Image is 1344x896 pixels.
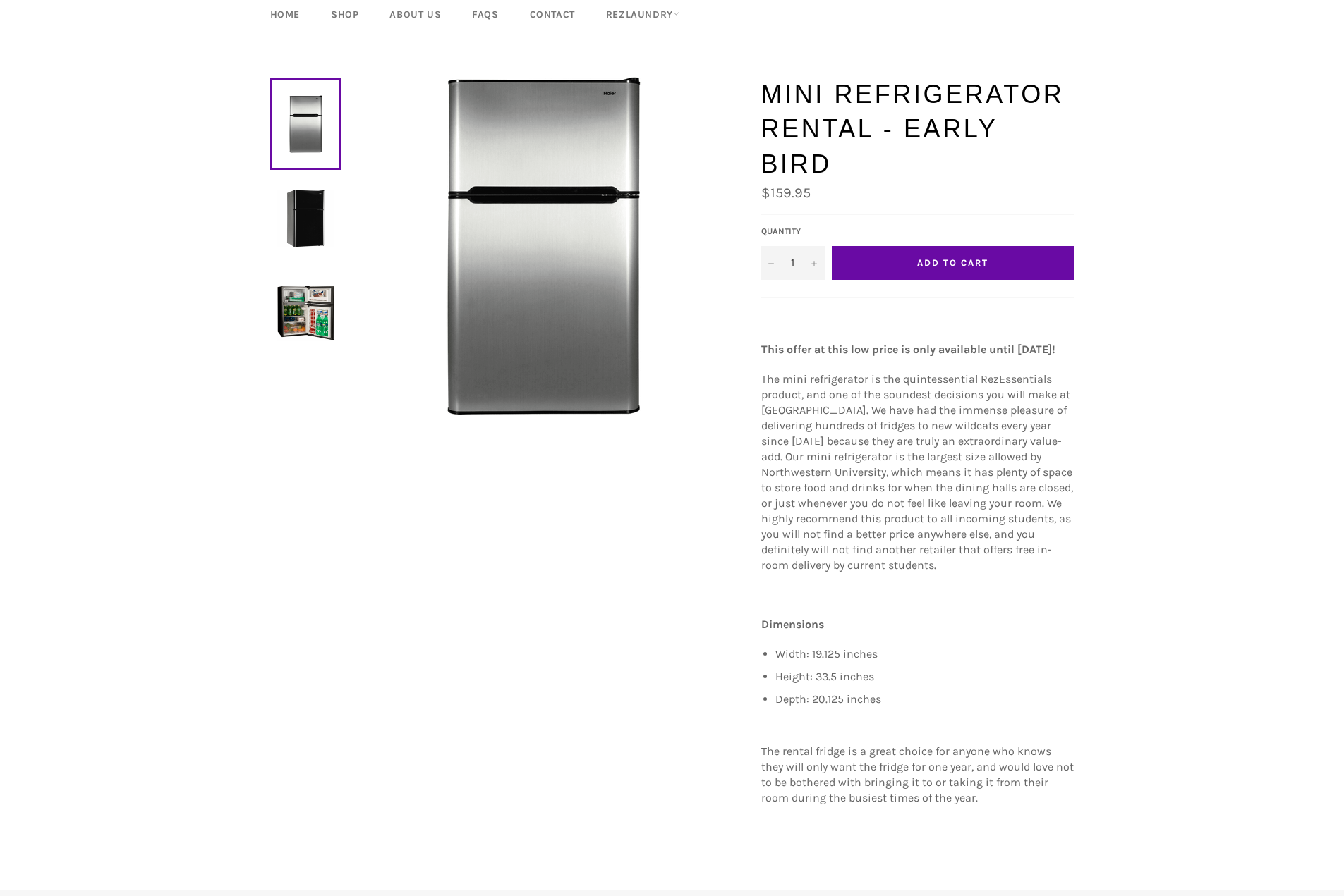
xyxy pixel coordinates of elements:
[761,618,824,631] strong: Dimensions
[917,257,988,268] span: Add to Cart
[277,190,334,247] img: Mini Refrigerator Rental - Early Bird
[832,246,1074,280] button: Add to Cart
[761,372,1073,572] span: The mini refrigerator is the quintessential RezEssentials product, and one of the soundest decisi...
[804,246,825,280] button: Increase quantity
[761,226,825,238] label: Quantity
[761,77,1074,182] h1: Mini Refrigerator Rental - Early Bird
[761,744,1074,806] p: The rental fridge is a great choice for anyone who knows they will only want the fridge for one y...
[775,646,1074,662] li: Width: 19.125 inches
[375,77,713,415] img: Mini Refrigerator Rental - Early Bird
[775,669,1074,685] li: Height: 33.5 inches
[761,246,782,280] button: Decrease quantity
[761,343,1055,356] strong: This offer at this low price is only available until [DATE]!
[277,284,334,341] img: Mini Refrigerator Rental - Early Bird
[775,692,1074,707] li: Depth: 20.125 inches
[761,185,811,201] span: $159.95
